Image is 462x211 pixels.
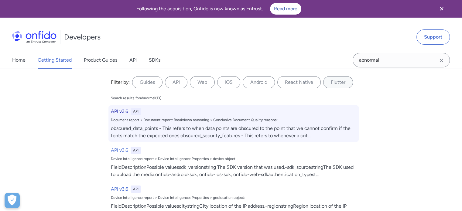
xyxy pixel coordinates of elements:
div: FieldDescriptionPossible valuessdk_versionstring The SDK version that was used.-sdk_sourcestringT... [111,164,356,178]
label: React Native [277,76,321,88]
div: API [131,147,141,154]
a: Read more [270,3,301,15]
a: Support [416,29,450,45]
div: Search results for abnormal ( 13 ) [111,96,161,100]
svg: Clear search field button [438,57,445,64]
label: Web [190,76,215,88]
div: Device Intelligence report > Device Intelligence: Properties > geolocation object: [111,195,356,200]
label: API [165,76,187,88]
h6: API v3.6 [111,108,128,115]
img: Onfido Logo [12,31,56,43]
div: Filter by: [111,79,130,86]
a: Home [12,52,26,69]
a: Getting Started [38,52,72,69]
label: iOS [217,76,240,88]
div: Cookie Preferences [5,193,20,208]
h6: API v3.6 [111,147,128,154]
div: Following the acquisition, Onfido is now known as Entrust. [7,3,430,15]
a: SDKs [149,52,160,69]
div: obscured_data_points - This refers to when data points are obscured to the point that we cannot c... [111,125,356,139]
div: Device Intelligence report > Device Intelligence: Properties > device object: [111,156,356,161]
label: Guides [132,76,163,88]
label: Flutter [323,76,353,88]
input: Onfido search input field [353,53,450,67]
div: API [131,185,141,193]
a: Product Guides [84,52,117,69]
a: API v3.6APIDocument report > Document report: Breakdown reasoning > Conclusive Document Quality r... [108,105,359,142]
button: Open Preferences [5,193,20,208]
a: API v3.6APIDevice Intelligence report > Device Intelligence: Properties > device object:FieldDesc... [108,144,359,181]
div: Document report > Document report: Breakdown reasoning > Conclusive Document Quality reasons: [111,117,356,122]
button: Close banner [430,1,453,16]
div: API [131,108,141,115]
svg: Close banner [438,5,445,12]
a: API [129,52,137,69]
label: Android [243,76,275,88]
h1: Developers [64,32,101,42]
h6: API v3.6 [111,185,128,193]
